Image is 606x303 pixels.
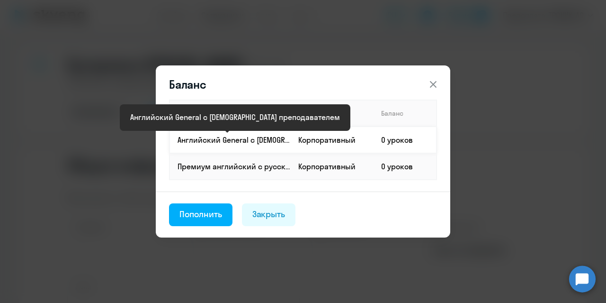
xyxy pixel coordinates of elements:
p: Премиум английский с русскоговорящим преподавателем [178,161,290,172]
td: 0 уроков [374,127,437,153]
th: Способ оплаты [291,100,374,127]
td: Корпоративный [291,127,374,153]
header: Баланс [156,77,450,92]
p: Английский General с [DEMOGRAPHIC_DATA] преподавателем [178,135,290,145]
td: Корпоративный [291,153,374,180]
button: Закрыть [242,203,296,226]
div: Пополнить [179,208,222,220]
td: 0 уроков [374,153,437,180]
div: Закрыть [252,208,285,220]
th: Баланс [374,100,437,127]
th: Продукт [169,100,291,127]
button: Пополнить [169,203,232,226]
div: Английский General с [DEMOGRAPHIC_DATA] преподавателем [130,111,340,123]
